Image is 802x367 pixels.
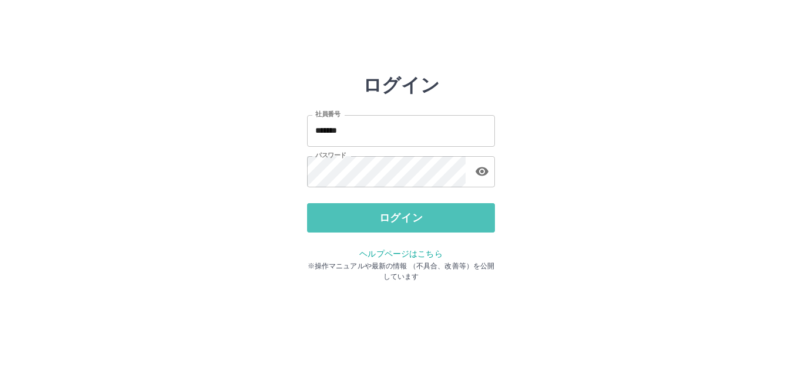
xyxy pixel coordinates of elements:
button: ログイン [307,203,495,233]
p: ※操作マニュアルや最新の情報 （不具合、改善等）を公開しています [307,261,495,282]
label: パスワード [315,151,346,160]
h2: ログイン [363,74,440,96]
a: ヘルプページはこちら [359,249,442,258]
label: 社員番号 [315,110,340,119]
